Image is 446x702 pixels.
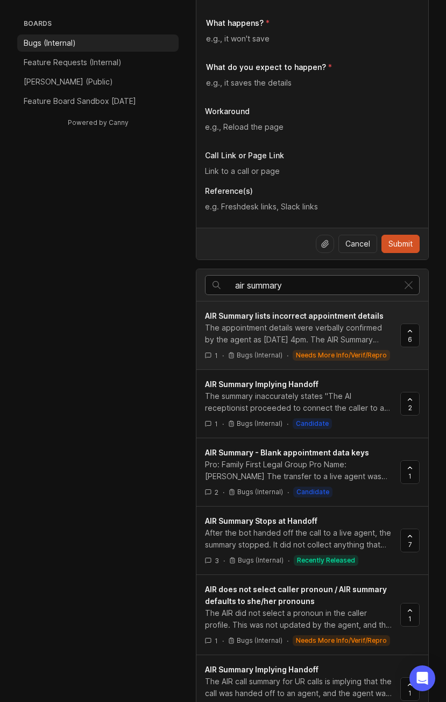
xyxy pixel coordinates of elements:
span: AIR Summary Implying Handoff [205,380,318,389]
p: Bugs (Internal) [237,488,283,496]
p: What happens? [206,18,264,29]
div: The summary inaccurately states "The AI receptionist proceeded to connect the caller to a human t... [205,390,392,414]
p: Bugs (Internal) [24,38,76,48]
span: AIR does not select caller pronoun / AIR summary defaults to she/her pronouns [205,585,387,606]
button: 1 [400,677,420,701]
div: · [287,419,288,429]
span: 2 [408,403,412,412]
div: · [287,488,289,497]
div: · [222,636,224,645]
p: [PERSON_NAME] (Public) [24,76,113,87]
span: 1 [215,351,218,360]
a: AIR Summary - Blank appointment data keysPro: Family First Legal Group Pro Name: [PERSON_NAME] Th... [205,447,400,497]
div: · [288,556,289,565]
p: recently released [297,556,355,565]
span: 1 [408,472,412,481]
span: 2 [215,488,218,497]
h3: Boards [22,17,179,32]
span: 7 [408,540,412,549]
div: Pro: Family First Legal Group Pro Name: [PERSON_NAME] The transfer to a live agent was unsuccessf... [205,459,392,482]
input: Link to a call or page [205,165,420,177]
p: Bugs (Internal) [237,351,282,360]
p: Feature Requests (Internal) [24,57,122,68]
button: 7 [400,529,420,552]
span: 6 [408,335,412,344]
span: 1 [408,689,412,698]
p: needs more info/verif/repro [296,636,387,645]
a: Powered by Canny [66,116,130,129]
div: · [287,351,288,360]
span: Cancel [345,238,370,249]
button: Cancel [338,235,377,253]
a: Feature Board Sandbox [DATE] [17,93,179,110]
button: 2 [400,392,420,416]
span: AIR Summary lists incorrect appointment details [205,311,384,320]
p: candidate [296,488,329,496]
button: 1 [400,603,420,627]
span: Submit [388,238,413,249]
div: The AIR call summary for UR calls is implying that the call was handed off to an agent, and the a... [205,676,392,699]
div: The AIR did not select a pronoun in the caller profile. This was not updated by the agent, and th... [205,607,392,631]
a: AIR Summary Stops at HandoffAfter the bot handed off the call to a live agent, the summary stoppe... [205,515,400,566]
div: · [223,488,224,497]
div: After the bot handed off the call to a live agent, the summary stopped. It did not collect anythi... [205,527,392,551]
span: 1 [215,636,218,645]
p: Bugs (Internal) [237,419,282,428]
div: Open Intercom Messenger [409,665,435,691]
div: The appointment details were verbally confirmed by the agent as [DATE] 4pm. The AIR Summary inclu... [205,322,392,346]
p: Bugs (Internal) [238,556,284,565]
p: needs more info/verif/repro [296,351,387,360]
a: Bugs (Internal) [17,34,179,52]
a: AIR Summary lists incorrect appointment detailsThe appointment details were verbally confirmed by... [205,310,400,361]
a: AIR Summary Implying HandoffThe summary inaccurately states "The AI receptionist proceeded to con... [205,378,400,429]
p: Feature Board Sandbox [DATE] [24,96,136,107]
a: Feature Requests (Internal) [17,54,179,71]
p: Reference(s) [205,186,420,196]
span: AIR Summary Stops at Handoff [205,516,317,525]
span: AIR Summary Implying Handoff [205,665,318,674]
span: 1 [215,419,218,429]
a: AIR does not select caller pronoun / AIR summary defaults to she/her pronounsThe AIR did not sele... [205,584,400,646]
span: AIR Summary - Blank appointment data keys [205,448,369,457]
span: 3 [215,556,219,565]
span: 1 [408,614,412,623]
p: candidate [296,419,329,428]
button: 1 [400,460,420,484]
p: Bugs (Internal) [237,636,282,645]
a: [PERSON_NAME] (Public) [17,73,179,90]
p: Workaround [205,106,420,117]
div: · [287,636,288,645]
button: Submit [381,235,420,253]
p: What do you expect to happen? [206,62,326,73]
p: Call Link or Page Link [205,150,420,161]
div: · [223,556,225,565]
input: Search… [235,279,398,291]
button: 6 [400,324,420,347]
div: · [222,351,224,360]
div: · [222,419,224,429]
